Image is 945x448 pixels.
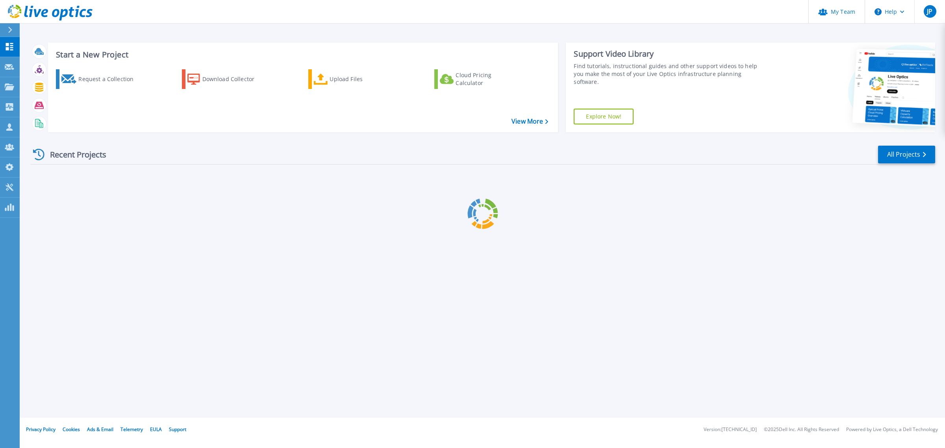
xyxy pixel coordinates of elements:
a: EULA [150,426,162,433]
li: © 2025 Dell Inc. All Rights Reserved [764,427,839,432]
div: Download Collector [202,71,265,87]
span: JP [927,8,932,15]
a: Upload Files [308,69,396,89]
a: Support [169,426,186,433]
a: Request a Collection [56,69,144,89]
a: Cookies [63,426,80,433]
a: Explore Now! [574,109,634,124]
a: Privacy Policy [26,426,56,433]
div: Upload Files [330,71,393,87]
a: Ads & Email [87,426,113,433]
a: View More [511,118,548,125]
a: All Projects [878,146,935,163]
div: Request a Collection [78,71,141,87]
div: Cloud Pricing Calculator [456,71,519,87]
div: Find tutorials, instructional guides and other support videos to help you make the most of your L... [574,62,764,86]
a: Download Collector [182,69,270,89]
li: Powered by Live Optics, a Dell Technology [846,427,938,432]
div: Support Video Library [574,49,764,59]
h3: Start a New Project [56,50,548,59]
a: Cloud Pricing Calculator [434,69,522,89]
li: Version: [TECHNICAL_ID] [704,427,757,432]
a: Telemetry [120,426,143,433]
div: Recent Projects [30,145,117,164]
